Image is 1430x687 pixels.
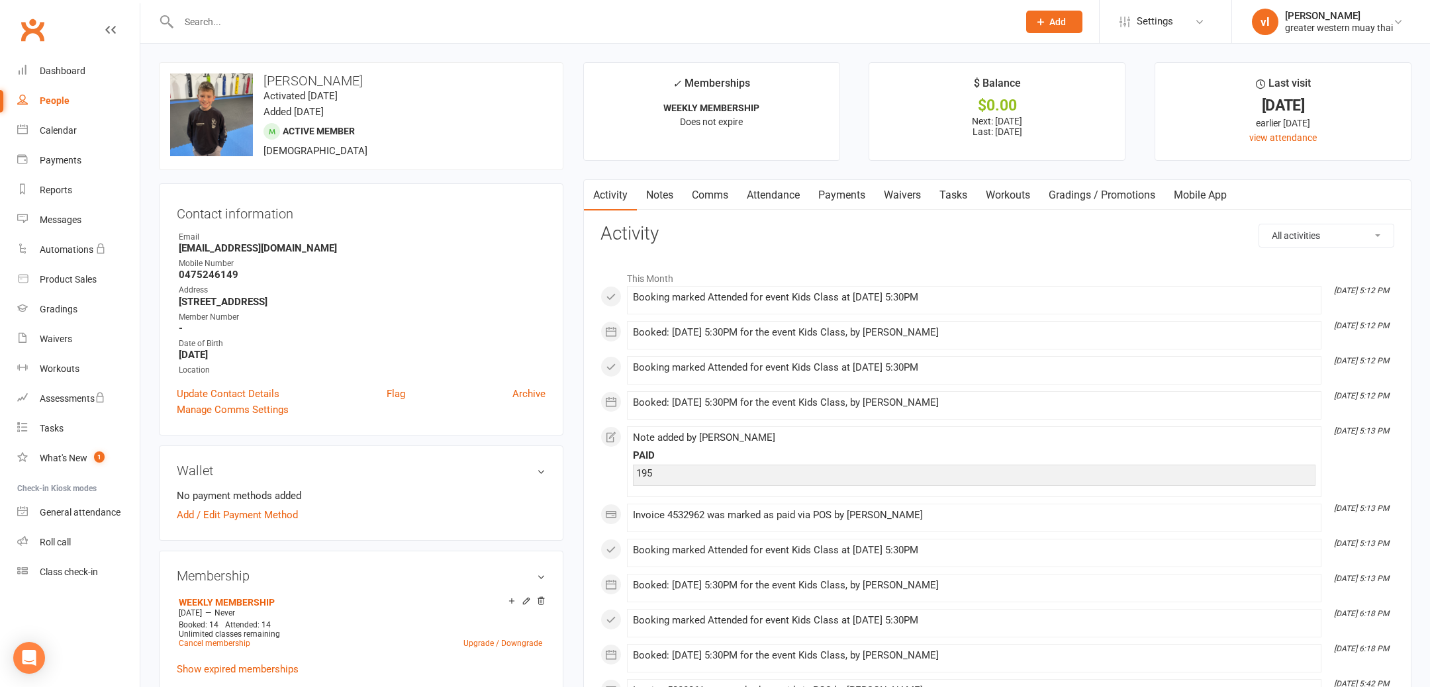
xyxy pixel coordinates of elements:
h3: Wallet [177,463,546,478]
i: [DATE] 6:18 PM [1334,609,1389,618]
strong: 0475246149 [179,269,546,281]
div: Product Sales [40,274,97,285]
div: vl [1252,9,1278,35]
h3: Contact information [177,201,546,221]
a: What's New1 [17,443,140,473]
span: Attended: 14 [225,620,271,629]
div: Dashboard [40,66,85,76]
div: Booking marked Attended for event Kids Class at [DATE] 5:30PM [633,545,1315,556]
img: image1751531244.png [170,73,253,156]
a: Calendar [17,116,140,146]
div: Booking marked Attended for event Kids Class at [DATE] 5:30PM [633,362,1315,373]
time: Added [DATE] [263,106,324,118]
a: Manage Comms Settings [177,402,289,418]
div: Date of Birth [179,338,546,350]
div: Roll call [40,537,71,547]
strong: - [179,322,546,334]
div: Calendar [40,125,77,136]
i: [DATE] 5:12 PM [1334,356,1389,365]
a: Workouts [17,354,140,384]
a: Payments [809,180,875,210]
a: Waivers [17,324,140,354]
i: [DATE] 5:13 PM [1334,426,1389,435]
a: General attendance kiosk mode [17,498,140,527]
div: Open Intercom Messenger [13,642,45,674]
span: Settings [1137,7,1173,36]
i: [DATE] 5:13 PM [1334,504,1389,513]
a: Roll call [17,527,140,557]
a: Flag [387,386,405,402]
a: Waivers [875,180,930,210]
a: Workouts [977,180,1039,210]
i: [DATE] 5:12 PM [1334,321,1389,330]
a: Product Sales [17,265,140,295]
a: Class kiosk mode [17,557,140,587]
a: Archive [512,386,546,402]
li: This Month [600,265,1394,286]
a: Tasks [930,180,977,210]
div: Gradings [40,304,77,314]
div: Note added by [PERSON_NAME] [633,432,1315,443]
a: Upgrade / Downgrade [463,639,542,648]
a: Gradings / Promotions [1039,180,1165,210]
a: Reports [17,175,140,205]
div: Email [179,231,546,244]
i: [DATE] 5:13 PM [1334,539,1389,548]
a: Comms [683,180,738,210]
p: Next: [DATE] Last: [DATE] [881,116,1113,137]
div: $0.00 [881,99,1113,113]
strong: [DATE] [179,349,546,361]
a: Assessments [17,384,140,414]
div: Messages [40,214,81,225]
div: Last visit [1256,75,1311,99]
div: Class check-in [40,567,98,577]
a: Mobile App [1165,180,1236,210]
input: Search... [175,13,1009,31]
a: Tasks [17,414,140,443]
div: Workouts [40,363,79,374]
i: ✓ [673,77,681,90]
div: People [40,95,70,106]
div: Waivers [40,334,72,344]
span: 1 [94,451,105,463]
i: [DATE] 6:18 PM [1334,644,1389,653]
div: [DATE] [1167,99,1399,113]
span: Active member [283,126,355,136]
a: Add / Edit Payment Method [177,507,298,523]
div: Invoice 4532962 was marked as paid via POS by [PERSON_NAME] [633,510,1315,521]
span: [DEMOGRAPHIC_DATA] [263,145,367,157]
div: Booking marked Attended for event Kids Class at [DATE] 5:30PM [633,615,1315,626]
div: [PERSON_NAME] [1285,10,1393,22]
a: Update Contact Details [177,386,279,402]
div: Location [179,364,546,377]
div: $ Balance [974,75,1021,99]
time: Activated [DATE] [263,90,338,102]
a: view attendance [1249,132,1317,143]
a: Show expired memberships [177,663,299,675]
li: No payment methods added [177,488,546,504]
h3: [PERSON_NAME] [170,73,552,88]
a: Attendance [738,180,809,210]
div: greater western muay thai [1285,22,1393,34]
div: General attendance [40,507,120,518]
a: Payments [17,146,140,175]
span: Unlimited classes remaining [179,629,280,639]
h3: Activity [600,224,1394,244]
a: Automations [17,235,140,265]
span: [DATE] [179,608,202,618]
div: Booking marked Attended for event Kids Class at [DATE] 5:30PM [633,292,1315,303]
a: Gradings [17,295,140,324]
a: WEEKLY MEMBERSHIP [179,597,275,608]
div: 195 [636,468,1312,479]
div: Booked: [DATE] 5:30PM for the event Kids Class, by [PERSON_NAME] [633,397,1315,408]
div: — [175,608,546,618]
i: [DATE] 5:12 PM [1334,286,1389,295]
a: People [17,86,140,116]
a: Activity [584,180,637,210]
a: Clubworx [16,13,49,46]
div: Tasks [40,423,64,434]
strong: [EMAIL_ADDRESS][DOMAIN_NAME] [179,242,546,254]
a: Messages [17,205,140,235]
div: Memberships [673,75,750,99]
h3: Membership [177,569,546,583]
